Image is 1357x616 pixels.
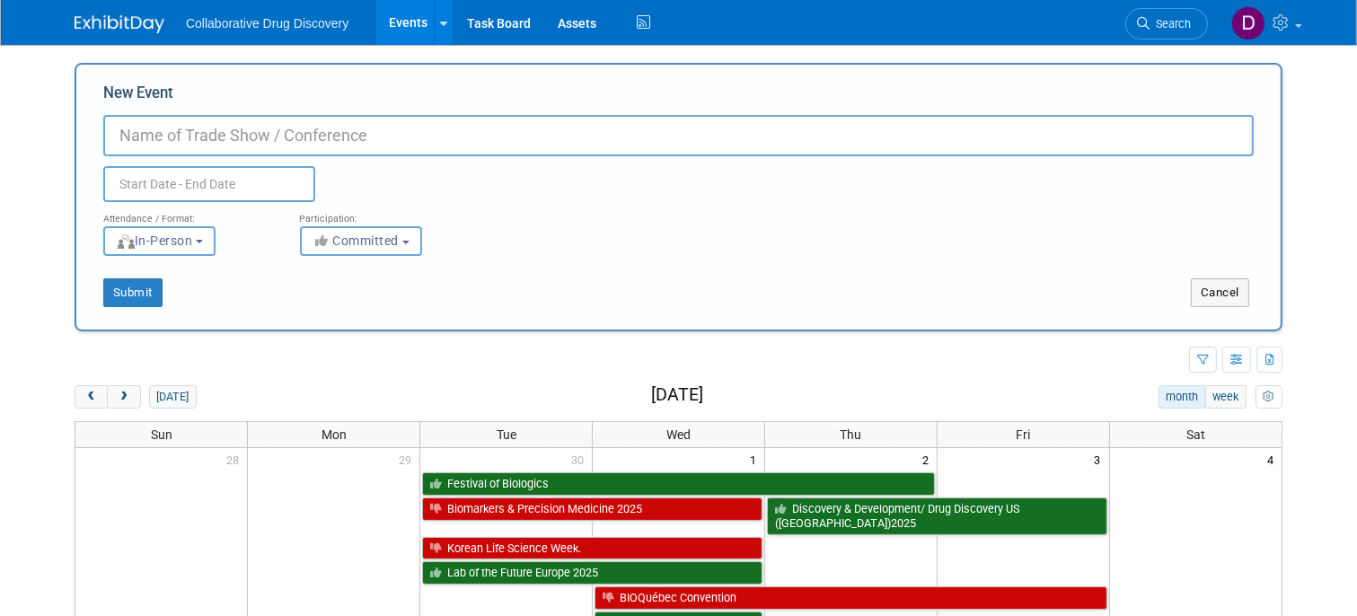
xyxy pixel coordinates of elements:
[116,233,193,248] span: In-Person
[1125,8,1208,40] a: Search
[1231,6,1265,40] img: Daniel Castro
[103,278,163,307] button: Submit
[103,202,273,225] div: Attendance / Format:
[1150,17,1191,31] span: Search
[103,166,315,202] input: Start Date - End Date
[313,233,400,248] span: Committed
[1191,278,1249,307] button: Cancel
[186,16,348,31] span: Collaborative Drug Discovery
[422,537,762,560] a: Korean Life Science Week.
[225,448,247,471] span: 28
[666,427,691,442] span: Wed
[300,202,470,225] div: Participation:
[1263,392,1274,403] i: Personalize Calendar
[1159,385,1206,409] button: month
[748,448,764,471] span: 1
[422,472,935,496] a: Festival of Biologics
[322,427,347,442] span: Mon
[767,497,1107,534] a: Discovery & Development/ Drug Discovery US ([GEOGRAPHIC_DATA])2025
[840,427,861,442] span: Thu
[569,448,592,471] span: 30
[107,385,140,409] button: next
[151,427,172,442] span: Sun
[75,15,164,33] img: ExhibitDay
[422,561,762,585] a: Lab of the Future Europe 2025
[1016,427,1030,442] span: Fri
[75,385,108,409] button: prev
[921,448,937,471] span: 2
[1256,385,1282,409] button: myCustomButton
[1186,427,1205,442] span: Sat
[103,226,216,256] button: In-Person
[1205,385,1247,409] button: week
[497,427,516,442] span: Tue
[651,385,703,405] h2: [DATE]
[1093,448,1109,471] span: 3
[595,586,1107,610] a: BIOQuébec Convention
[397,448,419,471] span: 29
[300,226,422,256] button: Committed
[103,115,1254,156] input: Name of Trade Show / Conference
[422,497,762,521] a: Biomarkers & Precision Medicine 2025
[149,385,197,409] button: [DATE]
[103,83,173,110] label: New Event
[1265,448,1282,471] span: 4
